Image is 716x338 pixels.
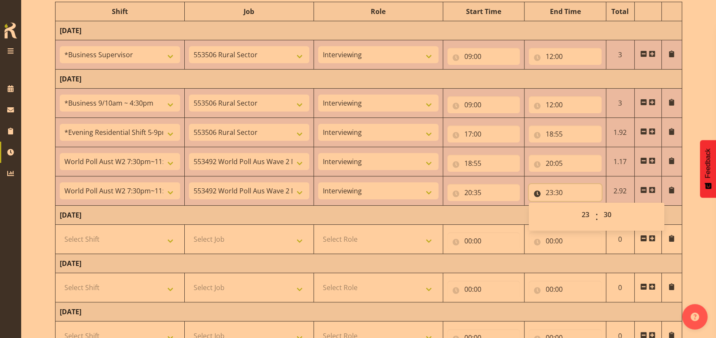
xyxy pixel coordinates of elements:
[611,6,630,17] div: Total
[56,70,682,89] td: [DATE]
[447,96,520,113] input: Click to select...
[606,147,634,176] td: 1.17
[606,273,634,302] td: 0
[606,225,634,254] td: 0
[447,232,520,249] input: Click to select...
[529,155,602,172] input: Click to select...
[529,6,602,17] div: End Time
[447,126,520,142] input: Click to select...
[447,281,520,298] input: Click to select...
[529,96,602,113] input: Click to select...
[56,21,682,40] td: [DATE]
[56,302,682,321] td: [DATE]
[56,254,682,273] td: [DATE]
[700,140,716,198] button: Feedback - Show survey
[2,21,19,40] img: Rosterit icon logo
[447,6,520,17] div: Start Time
[56,206,682,225] td: [DATE]
[606,40,634,70] td: 3
[447,184,520,201] input: Click to select...
[691,313,699,321] img: help-xxl-2.png
[189,6,309,17] div: Job
[529,126,602,142] input: Click to select...
[529,232,602,249] input: Click to select...
[318,6,438,17] div: Role
[529,184,602,201] input: Click to select...
[447,48,520,65] input: Click to select...
[447,155,520,172] input: Click to select...
[60,6,180,17] div: Shift
[529,281,602,298] input: Click to select...
[595,206,598,227] span: :
[606,118,634,147] td: 1.92
[704,148,712,178] span: Feedback
[606,89,634,118] td: 3
[529,48,602,65] input: Click to select...
[606,176,634,206] td: 2.92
